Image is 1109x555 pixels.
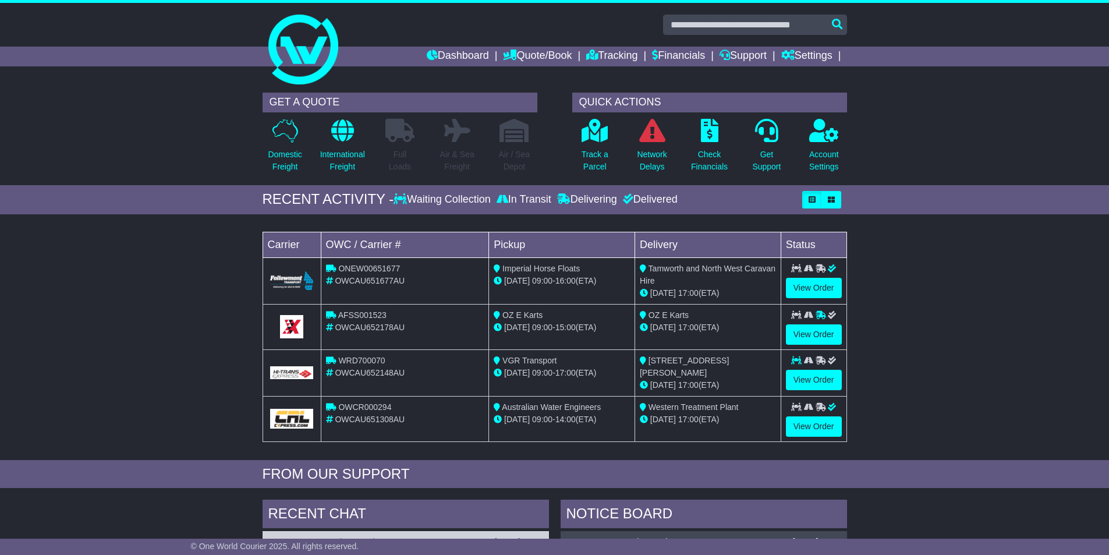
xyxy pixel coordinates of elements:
[267,118,302,179] a: DomesticFreight
[561,500,847,531] div: NOTICE BOARD
[640,379,776,391] div: (ETA)
[786,278,842,298] a: View Order
[502,310,543,320] span: OZ E Karts
[494,193,554,206] div: In Transit
[636,118,667,179] a: NetworkDelays
[494,367,630,379] div: - (ETA)
[338,264,400,273] span: ONEW00651677
[786,416,842,437] a: View Order
[566,537,636,546] a: OWCAU653053AU
[268,537,339,546] a: OWCAU648663AU
[650,415,676,424] span: [DATE]
[555,276,576,285] span: 16:00
[338,402,391,412] span: OWCR000294
[640,321,776,334] div: (ETA)
[494,321,630,334] div: - (ETA)
[532,323,552,332] span: 09:00
[640,287,776,299] div: (ETA)
[532,276,552,285] span: 09:00
[268,149,302,173] p: Domestic Freight
[335,276,405,285] span: OWCAU651677AU
[752,149,781,173] p: Get Support
[494,413,630,426] div: - (ETA)
[637,149,667,173] p: Network Delays
[781,47,832,66] a: Settings
[263,191,394,208] div: RECENT ACTIVITY -
[809,118,839,179] a: AccountSettings
[502,402,601,412] span: Australian Water Engineers
[503,47,572,66] a: Quote/Book
[649,310,689,320] span: OZ E Karts
[280,315,303,338] img: GetCarrierServiceLogo
[555,368,576,377] span: 17:00
[650,380,676,390] span: [DATE]
[572,93,847,112] div: QUICK ACTIONS
[504,368,530,377] span: [DATE]
[720,47,767,66] a: Support
[650,323,676,332] span: [DATE]
[690,118,728,179] a: CheckFinancials
[781,232,846,257] td: Status
[582,149,608,173] p: Track a Parcel
[504,415,530,424] span: [DATE]
[566,537,841,547] div: ( )
[581,118,609,179] a: Track aParcel
[640,413,776,426] div: (ETA)
[394,193,493,206] div: Waiting Collection
[440,149,474,173] p: Air & Sea Freight
[263,232,321,257] td: Carrier
[263,466,847,483] div: FROM OUR SUPPORT
[532,368,552,377] span: 09:00
[494,275,630,287] div: - (ETA)
[635,232,781,257] td: Delivery
[786,370,842,390] a: View Order
[494,537,543,547] div: [DATE] 12:02
[752,118,781,179] a: GetSupport
[504,276,530,285] span: [DATE]
[335,415,405,424] span: OWCAU651308AU
[650,288,676,298] span: [DATE]
[270,409,314,429] img: GetCarrierServiceLogo
[640,264,775,285] span: Tamworth and North West Caravan Hire
[499,149,530,173] p: Air / Sea Depot
[620,193,678,206] div: Delivered
[502,264,580,273] span: Imperial Horse Floats
[639,537,666,546] span: 192467
[504,323,530,332] span: [DATE]
[678,380,699,390] span: 17:00
[786,324,842,345] a: View Order
[678,323,699,332] span: 17:00
[320,149,365,173] p: International Freight
[385,149,414,173] p: Full Loads
[691,149,728,173] p: Check Financials
[270,366,314,379] img: GetCarrierServiceLogo
[649,402,739,412] span: Western Treatment Plant
[532,415,552,424] span: 09:00
[321,232,489,257] td: OWC / Carrier #
[338,356,385,365] span: WRD700070
[502,356,557,365] span: VGR Transport
[335,368,405,377] span: OWCAU652148AU
[678,415,699,424] span: 17:00
[555,415,576,424] span: 14:00
[554,193,620,206] div: Delivering
[586,47,637,66] a: Tracking
[427,47,489,66] a: Dashboard
[191,542,359,551] span: © One World Courier 2025. All rights reserved.
[489,232,635,257] td: Pickup
[640,356,729,377] span: [STREET_ADDRESS][PERSON_NAME]
[270,271,314,291] img: Followmont_Transport.png
[678,288,699,298] span: 17:00
[268,537,543,547] div: ( )
[338,310,387,320] span: AFSS001523
[792,537,841,547] div: [DATE] 12:46
[809,149,839,173] p: Account Settings
[263,93,537,112] div: GET A QUOTE
[652,47,705,66] a: Financials
[342,537,374,546] span: 1495312
[335,323,405,332] span: OWCAU652178AU
[320,118,366,179] a: InternationalFreight
[263,500,549,531] div: RECENT CHAT
[555,323,576,332] span: 15:00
